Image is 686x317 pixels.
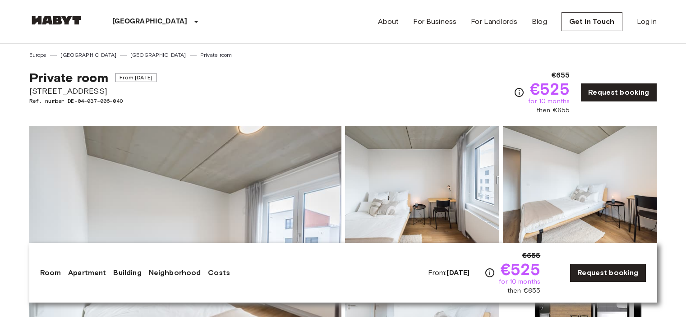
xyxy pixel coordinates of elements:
[113,267,141,278] a: Building
[501,261,541,277] span: €525
[637,16,657,27] a: Log in
[514,87,525,98] svg: Check cost overview for full price breakdown. Please note that discounts apply to new joiners onl...
[413,16,456,27] a: For Business
[29,97,157,105] span: Ref. number DE-04-037-006-04Q
[29,16,83,25] img: Habyt
[29,85,157,97] span: [STREET_ADDRESS]
[530,81,570,97] span: €525
[503,126,657,244] img: Picture of unit DE-04-037-006-04Q
[112,16,188,27] p: [GEOGRAPHIC_DATA]
[60,51,116,59] a: [GEOGRAPHIC_DATA]
[40,267,61,278] a: Room
[428,268,470,278] span: From:
[345,126,499,244] img: Picture of unit DE-04-037-006-04Q
[130,51,186,59] a: [GEOGRAPHIC_DATA]
[115,73,157,82] span: From [DATE]
[528,97,570,106] span: for 10 months
[562,12,622,31] a: Get in Touch
[499,277,540,286] span: for 10 months
[208,267,230,278] a: Costs
[552,70,570,81] span: €655
[200,51,232,59] a: Private room
[29,70,109,85] span: Private room
[471,16,517,27] a: For Landlords
[149,267,201,278] a: Neighborhood
[447,268,470,277] b: [DATE]
[522,250,541,261] span: €655
[580,83,657,102] a: Request booking
[507,286,540,295] span: then €655
[29,51,47,59] a: Europe
[378,16,399,27] a: About
[484,267,495,278] svg: Check cost overview for full price breakdown. Please note that discounts apply to new joiners onl...
[570,263,646,282] a: Request booking
[537,106,570,115] span: then €655
[532,16,547,27] a: Blog
[68,267,106,278] a: Apartment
